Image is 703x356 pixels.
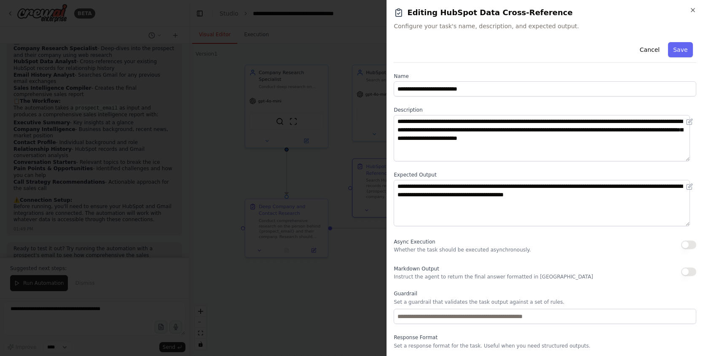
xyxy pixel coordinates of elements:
[394,266,439,272] span: Markdown Output
[684,117,695,127] button: Open in editor
[684,182,695,192] button: Open in editor
[394,73,696,80] label: Name
[668,42,693,57] button: Save
[394,334,696,341] label: Response Format
[394,246,531,253] p: Whether the task should be executed asynchronously.
[394,299,696,305] p: Set a guardrail that validates the task output against a set of rules.
[394,22,696,30] span: Configure your task's name, description, and expected output.
[394,171,696,178] label: Expected Output
[394,343,696,349] p: Set a response format for the task. Useful when you need structured outputs.
[394,107,696,113] label: Description
[394,239,435,245] span: Async Execution
[394,290,696,297] label: Guardrail
[394,273,593,280] p: Instruct the agent to return the final answer formatted in [GEOGRAPHIC_DATA]
[394,7,696,19] h2: Editing HubSpot Data Cross-Reference
[635,42,665,57] button: Cancel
